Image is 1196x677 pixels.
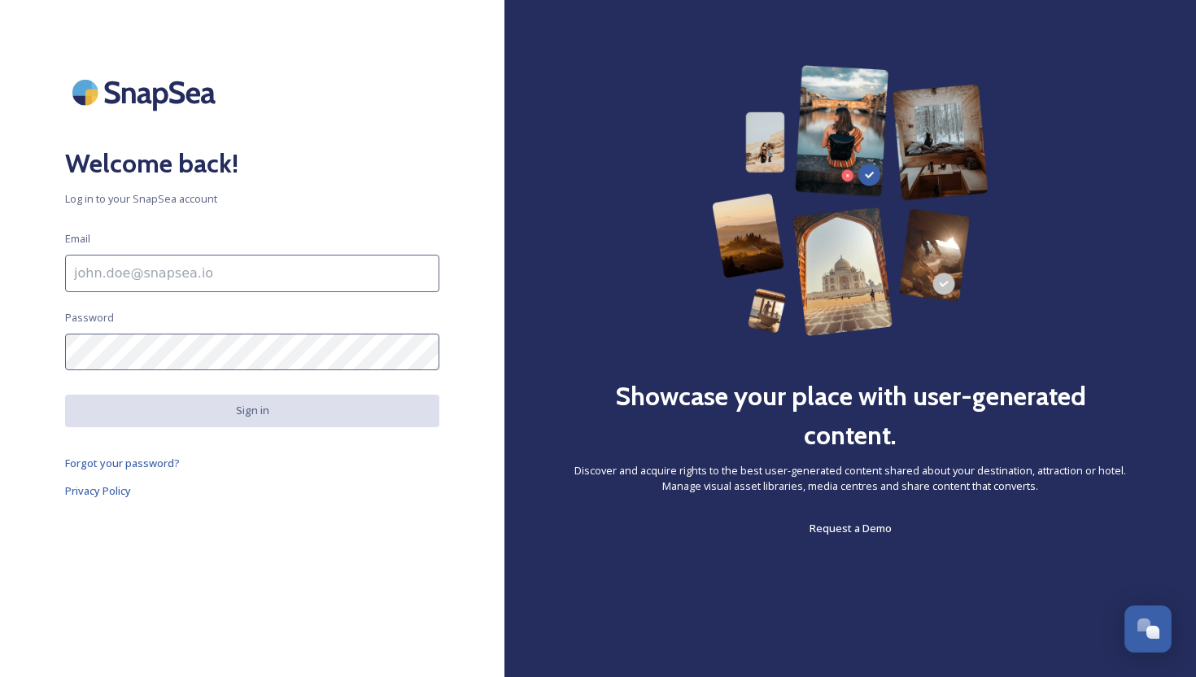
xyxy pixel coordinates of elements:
img: SnapSea Logo [65,65,228,120]
h2: Showcase your place with user-generated content. [570,377,1131,455]
img: 63b42ca75bacad526042e722_Group%20154-p-800.png [712,65,989,336]
button: Sign in [65,395,439,426]
a: Privacy Policy [65,481,439,500]
span: Privacy Policy [65,483,131,498]
span: Request a Demo [810,521,892,535]
a: Request a Demo [810,518,892,538]
span: Log in to your SnapSea account [65,191,439,207]
a: Forgot your password? [65,453,439,473]
span: Discover and acquire rights to the best user-generated content shared about your destination, att... [570,463,1131,494]
input: john.doe@snapsea.io [65,255,439,292]
span: Email [65,231,90,247]
h2: Welcome back! [65,144,439,183]
button: Open Chat [1124,605,1172,653]
span: Forgot your password? [65,456,180,470]
span: Password [65,310,114,325]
